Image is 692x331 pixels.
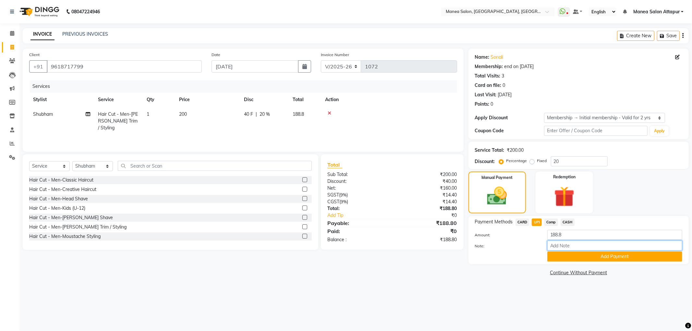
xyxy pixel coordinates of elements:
span: 9% [341,199,347,204]
span: SGST [327,192,339,198]
label: Date [212,52,220,58]
span: 9% [340,192,346,197]
div: Net: [322,185,392,192]
div: Hair Cut - Men-Head Shave [29,195,88,202]
div: 3 [502,73,504,79]
div: ₹0 [392,227,462,235]
input: Add Note [547,241,682,251]
button: Apply [650,126,669,136]
div: Points: [475,101,490,108]
label: Amount: [470,232,542,238]
div: Apply Discount [475,114,544,121]
button: +91 [29,60,47,73]
a: Sonali [491,54,504,61]
button: Save [657,31,680,41]
div: ( ) [322,198,392,205]
span: Manea Salon Attapur [633,8,680,15]
label: Client [29,52,40,58]
span: Shubham [33,111,53,117]
div: Hair Cut - Men-Moustache Styling [29,233,101,240]
div: Coupon Code [475,127,544,134]
div: Card on file: [475,82,502,89]
span: Comp [544,219,558,226]
span: Hair Cut - Men-[PERSON_NAME] Trim / Styling [98,111,138,131]
span: 1 [147,111,149,117]
div: Discount: [475,158,495,165]
div: ₹0 [404,212,462,219]
img: logo [17,3,61,21]
div: end on [DATE] [504,63,534,70]
th: Stylist [29,92,94,107]
div: Payable: [322,219,392,227]
img: _gift.svg [548,184,581,209]
div: Service Total: [475,147,504,154]
div: Hair Cut - Men-Kids (U-12) [29,205,85,212]
div: Total: [322,205,392,212]
th: Action [321,92,457,107]
div: ₹14.40 [392,192,462,198]
div: Paid: [322,227,392,235]
div: Last Visit: [475,91,497,98]
div: ₹188.80 [392,236,462,243]
label: Invoice Number [321,52,349,58]
span: CASH [561,219,575,226]
label: Percentage [506,158,527,164]
div: ₹14.40 [392,198,462,205]
a: Add Tip [322,212,404,219]
input: Search or Scan [118,161,312,171]
div: ₹40.00 [392,178,462,185]
div: 0 [491,101,493,108]
th: Service [94,92,143,107]
div: Membership: [475,63,503,70]
div: Balance : [322,236,392,243]
th: Price [175,92,240,107]
input: Search by Name/Mobile/Email/Code [47,60,202,73]
div: ₹188.80 [392,219,462,227]
span: 188.8 [293,111,304,117]
button: Add Payment [547,252,682,262]
div: ( ) [322,192,392,198]
div: Name: [475,54,490,61]
div: 0 [503,82,505,89]
th: Qty [143,92,175,107]
img: _cash.svg [481,184,513,207]
label: Redemption [553,174,576,180]
th: Disc [240,92,289,107]
span: UPI [532,219,542,226]
input: Amount [547,230,682,240]
div: ₹160.00 [392,185,462,192]
label: Note: [470,243,542,249]
div: [DATE] [498,91,512,98]
div: Hair Cut - Men-Classic Haircut [29,177,93,183]
span: 200 [179,111,187,117]
div: Services [30,80,462,92]
div: Hair Cut - Men-Creative Haircut [29,186,96,193]
label: Fixed [537,158,547,164]
div: Total Visits: [475,73,501,79]
span: Payment Methods [475,219,513,225]
span: 40 F [244,111,253,118]
b: 08047224946 [71,3,100,21]
div: ₹200.00 [507,147,524,154]
label: Manual Payment [481,175,513,181]
a: Continue Without Payment [470,269,687,276]
input: Enter Offer / Coupon Code [544,126,648,136]
th: Total [289,92,321,107]
div: Hair Cut - Men-[PERSON_NAME] Trim / Styling [29,224,127,231]
div: ₹188.80 [392,205,462,212]
span: 20 % [260,111,270,118]
div: Hair Cut - Men-[PERSON_NAME] Shave [29,214,113,221]
a: INVOICE [30,29,55,40]
button: Create New [617,31,654,41]
div: Sub Total: [322,171,392,178]
span: | [256,111,257,118]
div: Discount: [322,178,392,185]
span: CGST [327,199,339,205]
div: ₹200.00 [392,171,462,178]
a: PREVIOUS INVOICES [62,31,108,37]
span: Total [327,161,342,168]
span: CARD [516,219,529,226]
